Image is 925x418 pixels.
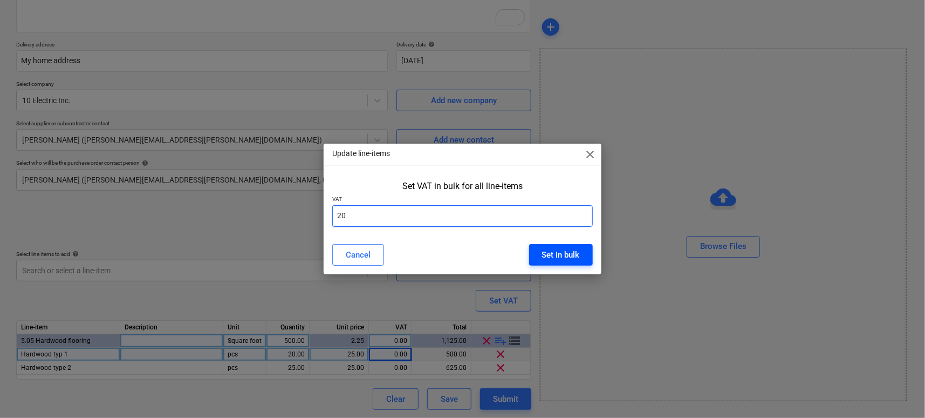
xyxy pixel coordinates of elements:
iframe: Chat Widget [871,366,925,418]
div: Cancel [346,248,371,262]
input: VAT [332,205,593,227]
p: VAT [332,195,593,205]
p: Update line-items [332,148,390,159]
span: close [584,148,597,161]
button: Cancel [332,244,384,266]
div: Set VAT in bulk for all line-items [402,181,523,191]
div: Set in bulk [542,248,580,262]
button: Set in bulk [529,244,593,266]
